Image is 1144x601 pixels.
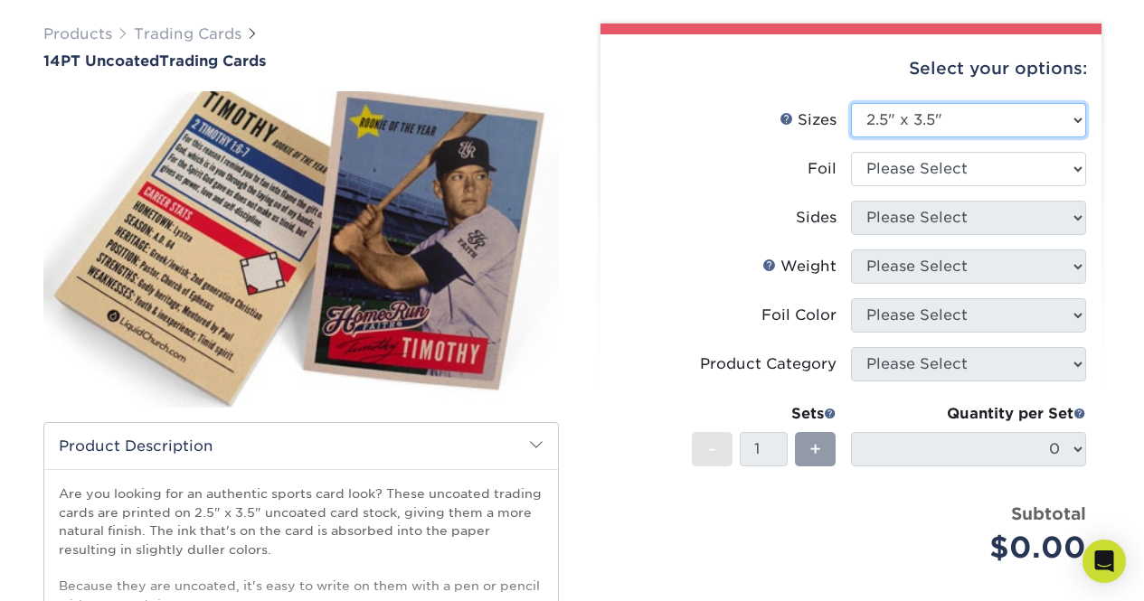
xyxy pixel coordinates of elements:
div: Quantity per Set [851,403,1086,425]
strong: Subtotal [1011,503,1086,523]
div: Sizes [780,109,837,131]
span: 14PT Uncoated [43,52,159,70]
span: - [708,436,716,463]
div: Sides [796,207,837,229]
h2: Product Description [44,423,558,469]
div: Sets [692,403,837,425]
div: Foil Color [761,305,837,326]
div: Select your options: [615,34,1087,103]
iframe: Google Customer Reviews [5,546,154,595]
div: Foil [808,158,837,180]
div: Product Category [700,353,837,375]
a: 14PT UncoatedTrading Cards [43,52,559,70]
h1: Trading Cards [43,52,559,70]
span: + [809,436,821,463]
div: Weight [762,256,837,277]
a: Products [43,25,112,42]
img: 14PT Uncoated 01 [43,71,559,427]
div: Open Intercom Messenger [1083,540,1126,583]
a: Trading Cards [134,25,241,42]
div: $0.00 [865,526,1086,569]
